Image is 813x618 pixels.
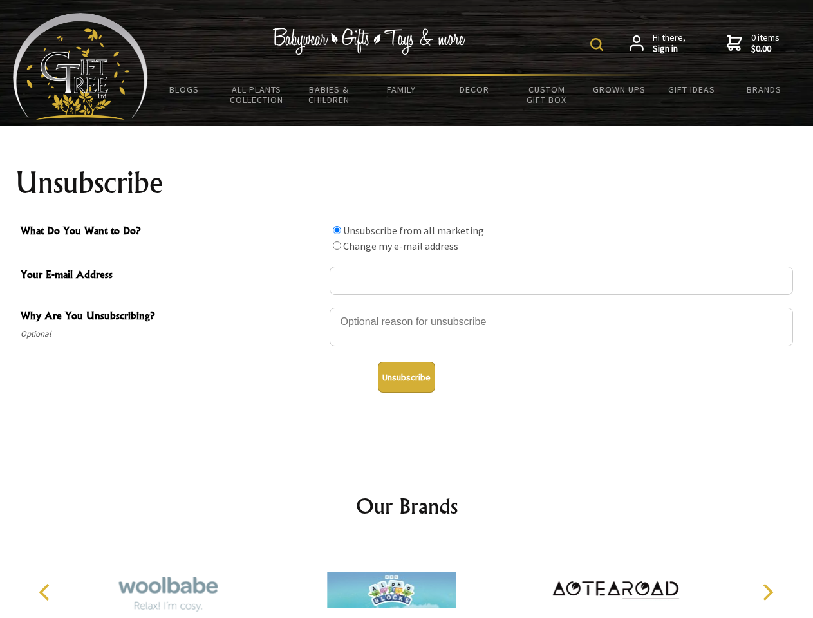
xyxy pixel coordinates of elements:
[727,32,780,55] a: 0 items$0.00
[26,491,788,521] h2: Our Brands
[148,76,221,103] a: BLOGS
[630,32,686,55] a: Hi there,Sign in
[21,267,323,285] span: Your E-mail Address
[655,76,728,103] a: Gift Ideas
[728,76,801,103] a: Brands
[330,308,793,346] textarea: Why Are You Unsubscribing?
[330,267,793,295] input: Your E-mail Address
[15,167,798,198] h1: Unsubscribe
[273,28,466,55] img: Babywear - Gifts - Toys & more
[378,362,435,393] button: Unsubscribe
[333,226,341,234] input: What Do You Want to Do?
[753,578,781,606] button: Next
[21,308,323,326] span: Why Are You Unsubscribing?
[333,241,341,250] input: What Do You Want to Do?
[590,38,603,51] img: product search
[366,76,438,103] a: Family
[510,76,583,113] a: Custom Gift Box
[21,326,323,342] span: Optional
[221,76,294,113] a: All Plants Collection
[13,13,148,120] img: Babyware - Gifts - Toys and more...
[343,239,458,252] label: Change my e-mail address
[21,223,323,241] span: What Do You Want to Do?
[653,32,686,55] span: Hi there,
[32,578,61,606] button: Previous
[583,76,655,103] a: Grown Ups
[751,32,780,55] span: 0 items
[293,76,366,113] a: Babies & Children
[751,43,780,55] strong: $0.00
[343,224,484,237] label: Unsubscribe from all marketing
[438,76,510,103] a: Decor
[653,43,686,55] strong: Sign in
